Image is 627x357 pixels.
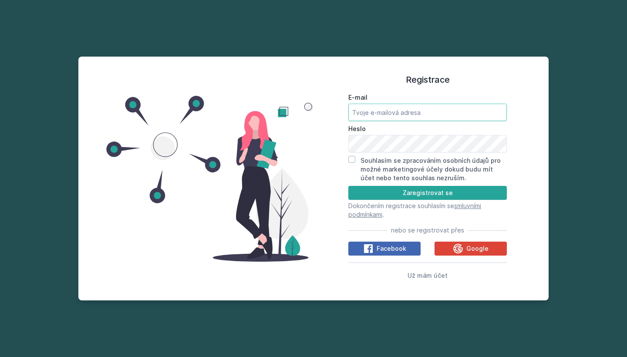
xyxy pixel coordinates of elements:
label: Souhlasím se zpracováním osobních údajů pro možné marketingové účely dokud budu mít účet nebo ten... [361,157,501,182]
label: Heslo [348,125,507,133]
button: Už mám účet [408,270,448,280]
span: Už mám účet [408,272,448,279]
button: Zaregistrovat se [348,186,507,200]
span: nebo se registrovat přes [391,226,464,235]
input: Tvoje e-mailová adresa [348,104,507,121]
span: Facebook [377,244,406,253]
label: E-mail [348,93,507,102]
p: Dokončením registrace souhlasím se . [348,202,507,219]
span: Google [466,244,489,253]
button: Facebook [348,242,421,256]
h1: Registrace [348,73,507,86]
button: Google [435,242,507,256]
